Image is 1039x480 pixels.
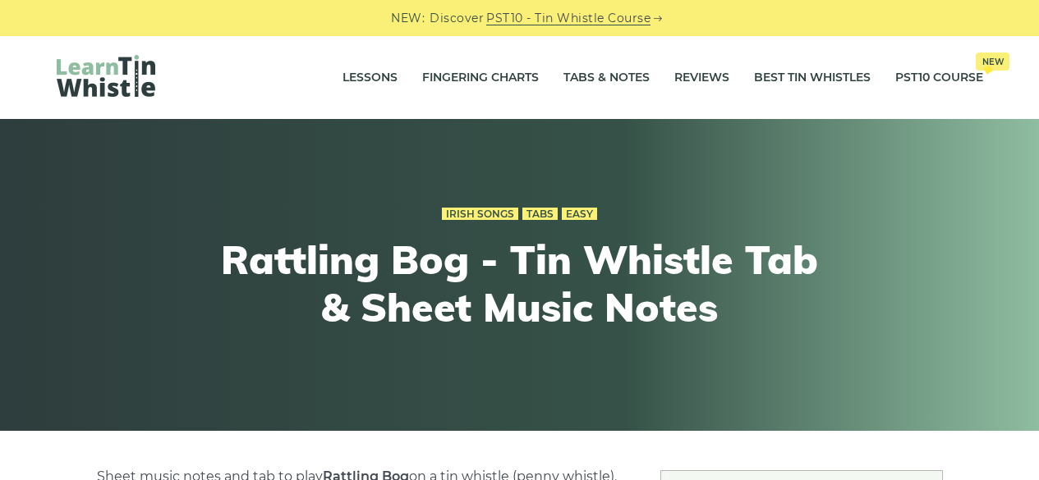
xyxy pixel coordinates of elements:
a: PST10 CourseNew [895,57,983,98]
span: New [976,53,1009,71]
a: Tabs & Notes [563,57,650,98]
a: Easy [562,208,597,221]
h1: Rattling Bog - Tin Whistle Tab & Sheet Music Notes [218,236,822,331]
a: Reviews [674,57,729,98]
img: LearnTinWhistle.com [57,55,155,97]
a: Lessons [343,57,398,98]
a: Irish Songs [442,208,518,221]
a: Tabs [522,208,558,221]
a: Fingering Charts [422,57,539,98]
a: Best Tin Whistles [754,57,871,98]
